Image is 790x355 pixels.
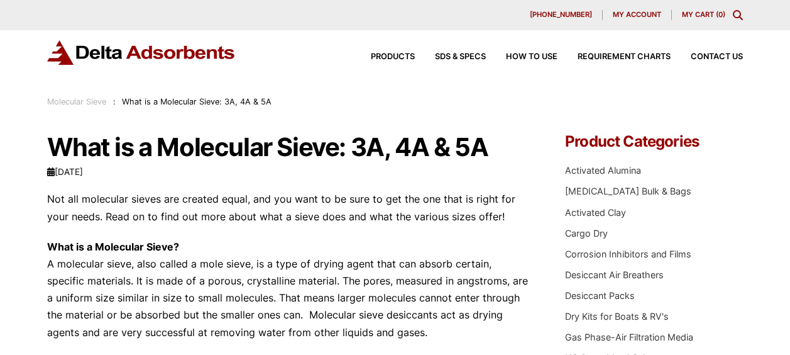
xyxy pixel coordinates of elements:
a: [MEDICAL_DATA] Bulk & Bags [565,186,691,196]
time: [DATE] [47,167,83,177]
a: Desiccant Packs [565,290,635,301]
p: Not all molecular sieves are created equal, and you want to be sure to get the one that is right ... [47,191,530,225]
a: [PHONE_NUMBER] [520,10,603,20]
span: SDS & SPECS [435,53,486,61]
img: Delta Adsorbents [47,40,236,65]
span: [PHONE_NUMBER] [530,11,592,18]
a: Contact Us [671,53,743,61]
strong: What is a Molecular Sieve? [47,240,179,253]
a: Activated Clay [565,207,626,218]
a: My Cart (0) [682,10,725,19]
a: SDS & SPECS [415,53,486,61]
a: Molecular Sieve [47,97,106,106]
span: Contact Us [691,53,743,61]
span: My account [613,11,661,18]
span: Products [371,53,415,61]
p: A molecular sieve, also called a mole sieve, is a type of drying agent that can absorb certain, s... [47,239,530,341]
a: Corrosion Inhibitors and Films [565,249,691,259]
a: Requirement Charts [557,53,671,61]
a: Cargo Dry [565,228,608,239]
a: How to Use [486,53,557,61]
span: What is a Molecular Sieve: 3A, 4A & 5A [122,97,272,106]
h4: Product Categories [565,134,742,149]
a: Products [351,53,415,61]
a: Gas Phase-Air Filtration Media [565,332,693,342]
a: Desiccant Air Breathers [565,269,664,280]
span: 0 [718,10,723,19]
span: How to Use [506,53,557,61]
div: Toggle Modal Content [733,10,743,20]
span: Requirement Charts [578,53,671,61]
h1: What is a Molecular Sieve: 3A, 4A & 5A [47,134,530,161]
a: Activated Alumina [565,165,641,176]
a: My account [603,10,672,20]
span: : [113,97,116,106]
a: Dry Kits for Boats & RV's [565,311,669,322]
